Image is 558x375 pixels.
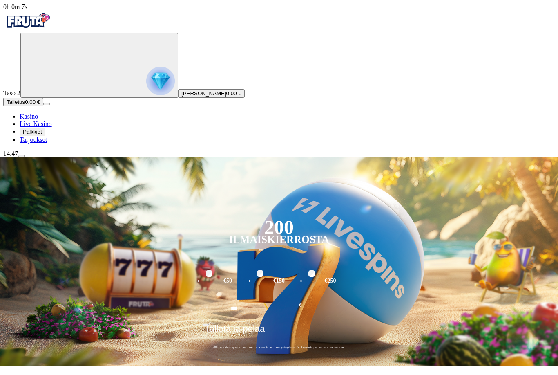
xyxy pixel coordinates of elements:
button: Talleta ja pelaa [203,323,356,340]
span: Live Kasino [20,120,52,127]
img: Fruta [3,11,52,31]
button: reward progress [20,33,178,98]
button: reward iconPalkkiot [20,128,45,136]
span: [PERSON_NAME] [181,90,226,97]
span: Talletus [7,99,25,105]
span: 200 kierrätysvapaata ilmaiskierrosta ensitalletuksen yhteydessä. 50 kierrosta per päivä, 4 päivän... [203,345,356,350]
button: menu [18,155,25,157]
label: €50 [204,269,252,293]
nav: Primary [3,11,555,144]
span: 0.00 € [25,99,40,105]
button: menu [43,103,50,105]
a: poker-chip iconLive Kasino [20,120,52,127]
button: Talletusplus icon0.00 € [3,98,43,106]
button: [PERSON_NAME]0.00 € [178,89,245,98]
span: Palkkiot [23,129,42,135]
a: diamond iconKasino [20,113,38,120]
span: € [209,321,212,326]
img: reward progress [146,67,175,95]
label: €150 [255,269,303,293]
span: € [299,301,301,309]
span: user session time [3,3,27,10]
span: Tarjoukset [20,136,47,143]
span: 14:47 [3,150,18,157]
div: Ilmaiskierrosta [229,235,329,245]
span: Kasino [20,113,38,120]
div: 200 [264,222,294,232]
span: Taso 2 [3,90,20,97]
a: Fruta [3,25,52,32]
label: €250 [306,269,355,293]
span: Talleta ja pelaa [205,323,265,340]
a: gift-inverted iconTarjoukset [20,136,47,143]
span: 0.00 € [226,90,241,97]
